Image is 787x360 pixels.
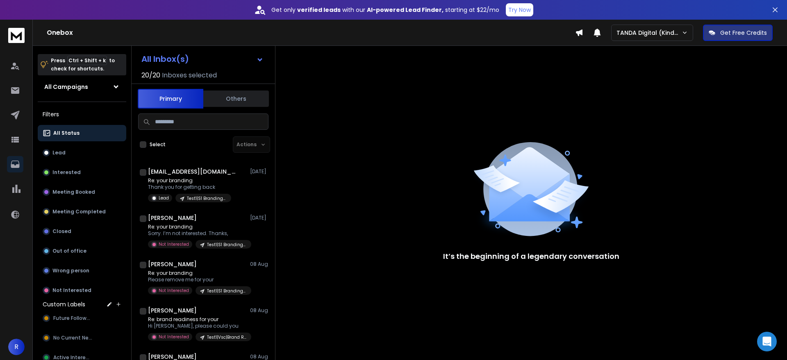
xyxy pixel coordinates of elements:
[148,230,246,237] p: Sorry. I’m not interested. Thanks,
[135,51,270,67] button: All Inbox(s)
[38,330,126,346] button: No Current Need
[141,55,189,63] h1: All Inbox(s)
[159,195,169,201] p: Lead
[250,307,268,314] p: 08 Aug
[148,168,238,176] h1: [EMAIL_ADDRESS][DOMAIN_NAME]
[52,287,91,294] p: Not Interested
[53,130,80,136] p: All Status
[207,334,246,340] p: Test1|Vsc|Brand Readiness Workshop Angle for VCs & Accelerators|UK&nordics|210225
[148,316,246,323] p: Re: brand readiness for your
[8,339,25,355] button: R
[43,300,85,308] h3: Custom Labels
[250,261,268,267] p: 08 Aug
[148,177,231,184] p: Re: your branding
[159,288,189,294] p: Not Interested
[297,6,341,14] strong: verified leads
[187,195,226,202] p: Test1|S1 Branding + Funding Readiness|UK&Nordics|CEO, founder|210225
[250,215,268,221] p: [DATE]
[250,353,268,360] p: 08 Aug
[508,6,531,14] p: Try Now
[148,214,197,222] h1: [PERSON_NAME]
[52,248,86,254] p: Out of office
[367,6,444,14] strong: AI-powered Lead Finder,
[53,315,93,322] span: Future Followup
[443,251,619,262] p: It’s the beginning of a legendary conversation
[52,149,66,156] p: Lead
[38,310,126,326] button: Future Followup
[38,164,126,181] button: Interested
[38,282,126,299] button: Not Interested
[38,263,126,279] button: Wrong person
[44,83,88,91] h1: All Campaigns
[148,270,246,276] p: Re: your branding
[52,267,89,274] p: Wrong person
[38,204,126,220] button: Meeting Completed
[148,224,246,230] p: Re: your branding
[207,242,246,248] p: Test1|S1 Branding + Funding Readiness|UK&Nordics|CEO, founder|210225
[150,141,166,148] label: Select
[148,276,246,283] p: Please remove me for your
[148,306,197,315] h1: [PERSON_NAME]
[138,89,203,109] button: Primary
[203,90,269,108] button: Others
[207,288,246,294] p: Test1|S1 Branding + Funding Readiness|UK&Nordics|CEO, founder|210225
[51,57,115,73] p: Press to check for shortcuts.
[67,56,107,65] span: Ctrl + Shift + k
[159,334,189,340] p: Not Interested
[38,79,126,95] button: All Campaigns
[38,109,126,120] h3: Filters
[720,29,767,37] p: Get Free Credits
[148,184,231,190] p: Thank you for getting back
[162,70,217,80] h3: Inboxes selected
[52,228,71,235] p: Closed
[38,184,126,200] button: Meeting Booked
[271,6,499,14] p: Get only with our starting at $22/mo
[250,168,268,175] p: [DATE]
[53,335,95,341] span: No Current Need
[148,323,246,329] p: Hi [PERSON_NAME], please could you
[703,25,773,41] button: Get Free Credits
[757,332,777,351] div: Open Intercom Messenger
[38,125,126,141] button: All Status
[8,28,25,43] img: logo
[159,241,189,247] p: Not Interested
[52,169,81,176] p: Interested
[616,29,682,37] p: TANDA Digital (Kind Studio)
[47,28,575,38] h1: Onebox
[38,145,126,161] button: Lead
[141,70,160,80] span: 20 / 20
[52,189,95,195] p: Meeting Booked
[148,260,197,268] h1: [PERSON_NAME]
[506,3,533,16] button: Try Now
[38,243,126,259] button: Out of office
[52,208,106,215] p: Meeting Completed
[38,223,126,240] button: Closed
